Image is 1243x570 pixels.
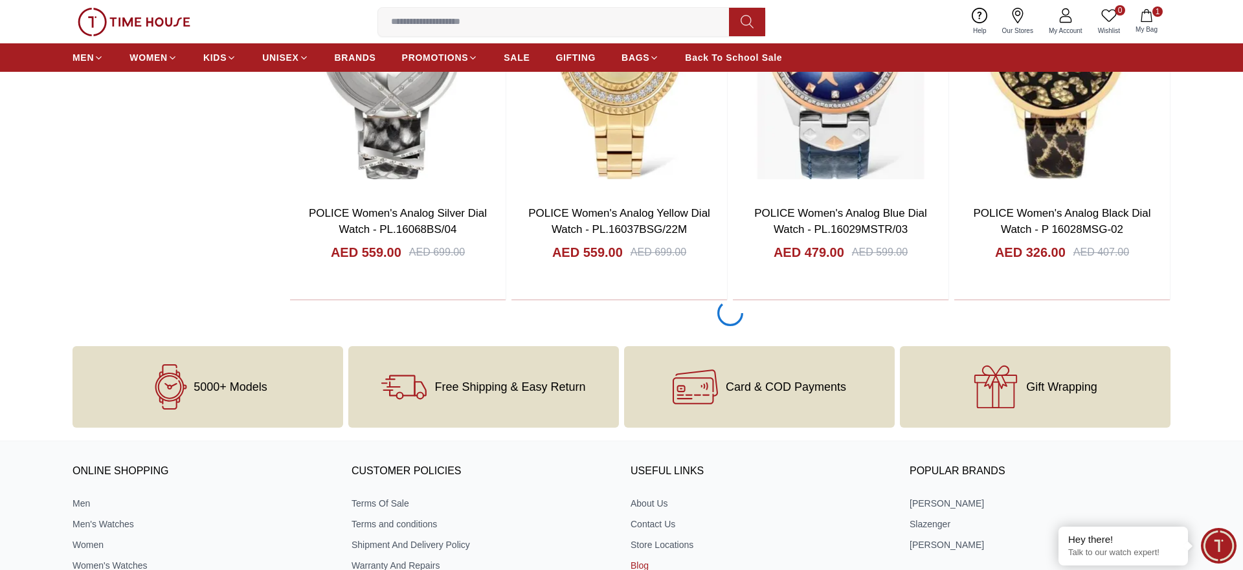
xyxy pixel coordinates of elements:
div: Chat Widget [1201,528,1237,564]
div: AED 699.00 [631,245,686,260]
a: SALE [504,46,530,69]
a: 0Wishlist [1090,5,1128,38]
h4: AED 559.00 [552,243,623,261]
span: BRANDS [335,51,376,64]
a: Back To School Sale [685,46,782,69]
span: WOMEN [129,51,168,64]
a: MEN [73,46,104,69]
a: About Us [631,497,891,510]
h3: USEFUL LINKS [631,462,891,481]
button: 1My Bag [1128,6,1165,37]
span: BAGS [621,51,649,64]
h3: ONLINE SHOPPING [73,462,333,481]
a: Our Stores [994,5,1041,38]
a: Store Locations [631,538,891,551]
a: Contact Us [631,518,891,531]
a: Slazenger [910,518,1170,531]
h3: CUSTOMER POLICIES [352,462,612,481]
a: PROMOTIONS [402,46,478,69]
span: Help [968,26,992,36]
a: BRANDS [335,46,376,69]
span: Gift Wrapping [1026,380,1097,393]
a: UNISEX [262,46,308,69]
a: Terms Of Sale [352,497,612,510]
span: 1 [1152,6,1163,17]
h3: Popular Brands [910,462,1170,481]
span: 5000+ Models [194,380,267,393]
div: AED 407.00 [1073,245,1129,260]
a: POLICE Women's Analog Black Dial Watch - P 16028MSG-02 [973,207,1150,236]
h4: AED 326.00 [995,243,1066,261]
a: POLICE Women's Analog Yellow Dial Watch - PL.16037BSG/22M [528,207,710,236]
span: Free Shipping & Easy Return [434,380,585,393]
span: My Account [1044,26,1088,36]
a: Women [73,538,333,551]
a: POLICE Women's Analog Blue Dial Watch - PL.16029MSTR/03 [754,207,927,236]
span: PROMOTIONS [402,51,469,64]
span: MEN [73,51,94,64]
a: POLICE Women's Analog Silver Dial Watch - PL.16068BS/04 [309,207,487,236]
a: Terms and conditions [352,518,612,531]
div: AED 699.00 [409,245,465,260]
span: GIFTING [555,51,596,64]
h4: AED 559.00 [331,243,401,261]
span: UNISEX [262,51,298,64]
a: [PERSON_NAME] [910,497,1170,510]
a: WOMEN [129,46,177,69]
a: [PERSON_NAME] [910,538,1170,551]
span: SALE [504,51,530,64]
a: BAGS [621,46,659,69]
span: Our Stores [997,26,1038,36]
a: Men [73,497,333,510]
a: Shipment And Delivery Policy [352,538,612,551]
a: KIDS [203,46,236,69]
span: Back To School Sale [685,51,782,64]
a: GIFTING [555,46,596,69]
a: Men's Watches [73,518,333,531]
span: 0 [1115,5,1125,16]
span: KIDS [203,51,227,64]
span: Wishlist [1093,26,1125,36]
p: Talk to our watch expert! [1068,547,1178,558]
h4: AED 479.00 [774,243,844,261]
span: My Bag [1130,25,1163,34]
div: AED 599.00 [852,245,908,260]
div: Hey there! [1068,533,1178,546]
a: Help [965,5,994,38]
span: Card & COD Payments [726,380,846,393]
img: ... [78,8,190,36]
